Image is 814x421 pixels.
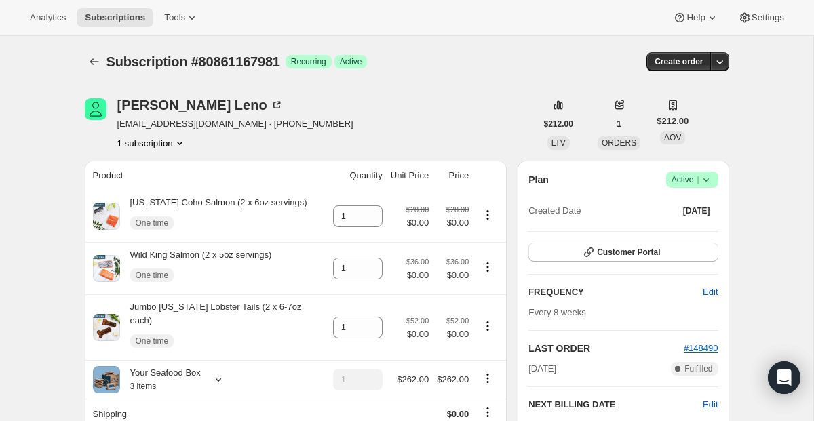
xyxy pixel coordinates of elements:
h2: NEXT BILLING DATE [528,398,703,412]
button: Subscriptions [85,52,104,71]
span: [DATE] [528,362,556,376]
button: Product actions [477,371,499,386]
button: Edit [703,398,718,412]
img: product img [93,203,120,230]
span: LTV [551,138,566,148]
button: Help [665,8,726,27]
button: #148490 [684,342,718,355]
div: Jumbo [US_STATE] Lobster Tails (2 x 6-7oz each) [120,300,325,355]
span: $262.00 [397,374,429,384]
span: $0.00 [437,327,469,341]
span: Help [686,12,705,23]
div: Open Intercom Messenger [768,361,800,394]
span: $212.00 [657,115,689,128]
span: $0.00 [437,268,469,282]
button: Product actions [477,260,499,275]
div: [US_STATE] Coho Salmon (2 x 6oz servings) [120,196,307,237]
button: Product actions [117,136,187,150]
span: Analytics [30,12,66,23]
span: [EMAIL_ADDRESS][DOMAIN_NAME] · [PHONE_NUMBER] [117,117,353,131]
span: $0.00 [406,327,429,341]
span: Recurring [291,56,326,67]
small: $52.00 [446,317,469,325]
div: [PERSON_NAME] Leno [117,98,284,112]
button: 1 [608,115,629,134]
button: Shipping actions [477,405,499,420]
span: [DATE] [683,205,710,216]
small: $36.00 [406,258,429,266]
span: $212.00 [544,119,573,129]
span: Edit [703,285,718,299]
th: Price [433,161,473,191]
small: $28.00 [446,205,469,214]
span: Create order [655,56,703,67]
button: Settings [730,8,792,27]
small: $28.00 [406,205,429,214]
span: ORDERS [602,138,636,148]
h2: LAST ORDER [528,342,684,355]
span: | [697,174,699,185]
span: Subscription #80861167981 [106,54,280,69]
th: Quantity [329,161,387,191]
th: Unit Price [387,161,433,191]
button: $212.00 [536,115,581,134]
span: One time [136,270,169,281]
span: One time [136,218,169,228]
span: AOV [664,133,681,142]
img: product img [93,255,120,282]
span: 1 [617,119,621,129]
span: Every 8 weeks [528,307,586,317]
button: Customer Portal [528,243,718,262]
span: Subscriptions [85,12,145,23]
span: $0.00 [406,216,429,230]
span: Created Date [528,204,581,218]
span: Tools [164,12,185,23]
button: Product actions [477,207,499,222]
button: Create order [646,52,711,71]
span: $262.00 [437,374,469,384]
small: $52.00 [406,317,429,325]
span: Fulfilled [684,363,712,374]
button: Product actions [477,319,499,334]
span: One time [136,336,169,346]
span: Brooke Leno [85,98,106,120]
button: Tools [156,8,207,27]
button: Edit [695,281,726,303]
th: Product [85,161,329,191]
span: $0.00 [406,268,429,282]
span: Active [340,56,362,67]
a: #148490 [684,343,718,353]
button: [DATE] [675,201,718,220]
span: Customer Portal [597,247,660,258]
div: Your Seafood Box [120,366,201,393]
span: $0.00 [437,216,469,230]
button: Subscriptions [77,8,153,27]
img: product img [93,366,120,393]
span: Settings [752,12,784,23]
div: Wild King Salmon (2 x 5oz servings) [120,248,272,289]
img: product img [93,314,120,341]
span: $0.00 [447,409,469,419]
button: Analytics [22,8,74,27]
h2: FREQUENCY [528,285,703,299]
span: Active [672,173,713,186]
small: 3 items [130,382,157,391]
h2: Plan [528,173,549,186]
small: $36.00 [446,258,469,266]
